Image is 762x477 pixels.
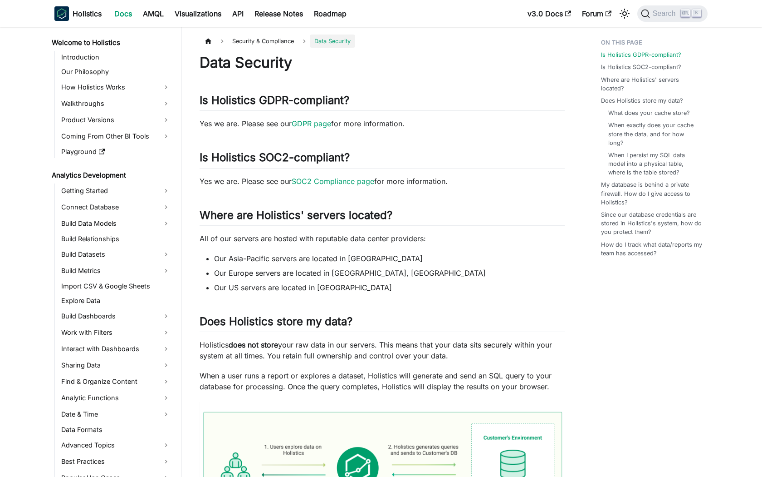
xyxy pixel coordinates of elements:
p: Yes we are. Please see our for more information. [200,176,565,187]
h1: Data Security [200,54,565,72]
h2: Is Holistics SOC2-compliant? [200,151,565,168]
a: Advanced Topics [59,438,173,452]
span: Security & Compliance [228,35,298,48]
a: Release Notes [249,6,308,21]
nav: Docs sidebar [45,27,181,477]
h2: Is Holistics GDPR-compliant? [200,94,565,111]
a: Where are Holistics' servers located? [601,75,702,93]
a: Import CSV & Google Sheets [59,280,173,293]
a: How Holistics Works [59,80,173,94]
a: Best Practices [59,454,173,469]
li: Our Asia-Pacific servers are located in [GEOGRAPHIC_DATA] [214,253,565,264]
a: Home page [200,35,217,48]
a: Docs [109,6,137,21]
a: Sharing Data [59,358,173,373]
a: Interact with Dashboards [59,342,173,356]
a: Since our database credentials are stored in Holistics's system, how do you protect them? [601,210,702,237]
kbd: K [692,9,701,17]
a: Build Relationships [59,233,173,245]
a: Explore Data [59,294,173,307]
button: Switch between dark and light mode (currently light mode) [617,6,632,21]
a: Welcome to Holistics [49,36,173,49]
li: Our Europe servers are located in [GEOGRAPHIC_DATA], [GEOGRAPHIC_DATA] [214,268,565,278]
a: When I persist my SQL data model into a physical table, where is the table stored? [608,151,698,177]
span: Search [650,10,681,18]
nav: Breadcrumbs [200,35,565,48]
a: Work with Filters [59,325,173,340]
a: AMQL [137,6,169,21]
a: Is Holistics SOC2-compliant? [601,63,681,71]
a: Getting Started [59,184,173,198]
a: Visualizations [169,6,227,21]
a: API [227,6,249,21]
p: Yes we are. Please see our for more information. [200,118,565,129]
a: Product Versions [59,113,173,127]
a: SOC2 Compliance page [292,177,374,186]
strong: store [261,340,278,349]
a: Does Holistics store my data? [601,96,683,105]
a: Find & Organize Content [59,374,173,389]
p: All of our servers are hosted with reputable data center providers: [200,233,565,244]
img: Holistics [54,6,69,21]
a: My database is behind a private firewall. How do I give access to Holistics? [601,180,702,207]
a: Playground [59,145,173,158]
li: Our US servers are located in [GEOGRAPHIC_DATA] [214,282,565,293]
a: What does your cache store? [608,109,690,117]
a: Date & Time [59,407,173,422]
a: Analytic Functions [59,391,173,405]
a: Introduction [59,51,173,64]
a: Analytics Development [49,169,173,182]
a: HolisticsHolistics [54,6,102,21]
a: Our Philosophy [59,65,173,78]
p: Holistics your raw data in our servers. This means that your data sits securely within your syste... [200,339,565,361]
a: Build Dashboards [59,309,173,323]
p: When a user runs a report or explores a dataset, Holistics will generate and send an SQL query to... [200,370,565,392]
a: Build Datasets [59,247,173,262]
a: Forum [576,6,617,21]
a: Coming From Other BI Tools [59,129,173,144]
a: v3.0 Docs [522,6,576,21]
a: Build Data Models [59,216,173,231]
a: Is Holistics GDPR-compliant? [601,50,681,59]
h2: Does Holistics store my data? [200,315,565,332]
a: When exactly does your cache store the data, and for how long? [608,121,698,147]
strong: does not [229,340,259,349]
button: Search (Ctrl+K) [637,5,708,22]
a: Roadmap [308,6,352,21]
a: Build Metrics [59,263,173,278]
a: Walkthroughs [59,96,173,111]
span: Data Security [310,35,355,48]
h2: Where are Holistics' servers located? [200,209,565,226]
a: GDPR page [292,119,331,128]
a: How do I track what data/reports my team has accessed? [601,240,702,258]
a: Data Formats [59,423,173,436]
a: Connect Database [59,200,173,214]
b: Holistics [73,8,102,19]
